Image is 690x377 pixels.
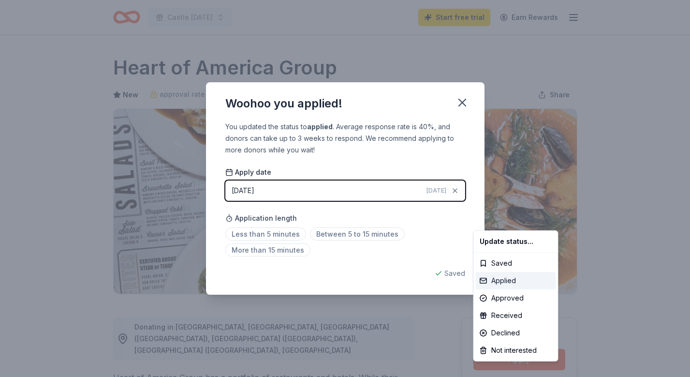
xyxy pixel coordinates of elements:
[167,12,213,23] span: Castle [DATE]
[476,289,556,307] div: Approved
[476,255,556,272] div: Saved
[476,342,556,359] div: Not interested
[476,233,556,250] div: Update status...
[476,272,556,289] div: Applied
[476,307,556,324] div: Received
[476,324,556,342] div: Declined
